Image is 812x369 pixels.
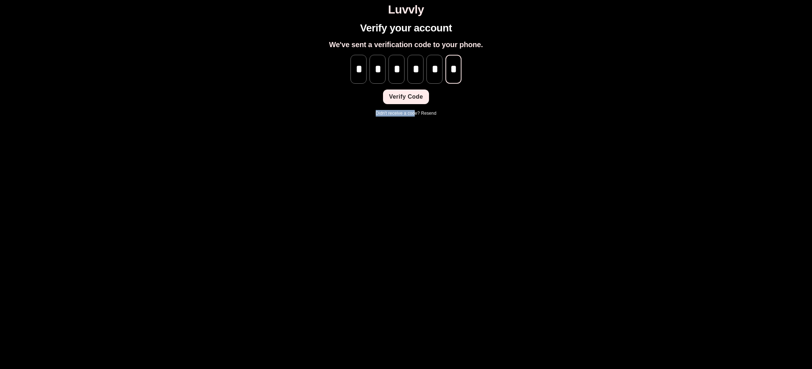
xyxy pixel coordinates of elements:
[376,110,436,117] p: Didn't receive a code?
[421,111,436,116] a: Resend
[329,40,483,49] h2: We've sent a verification code to your phone.
[383,90,429,104] button: Verify Code
[360,22,452,34] h1: Verify your account
[3,3,809,16] h1: Luvvly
